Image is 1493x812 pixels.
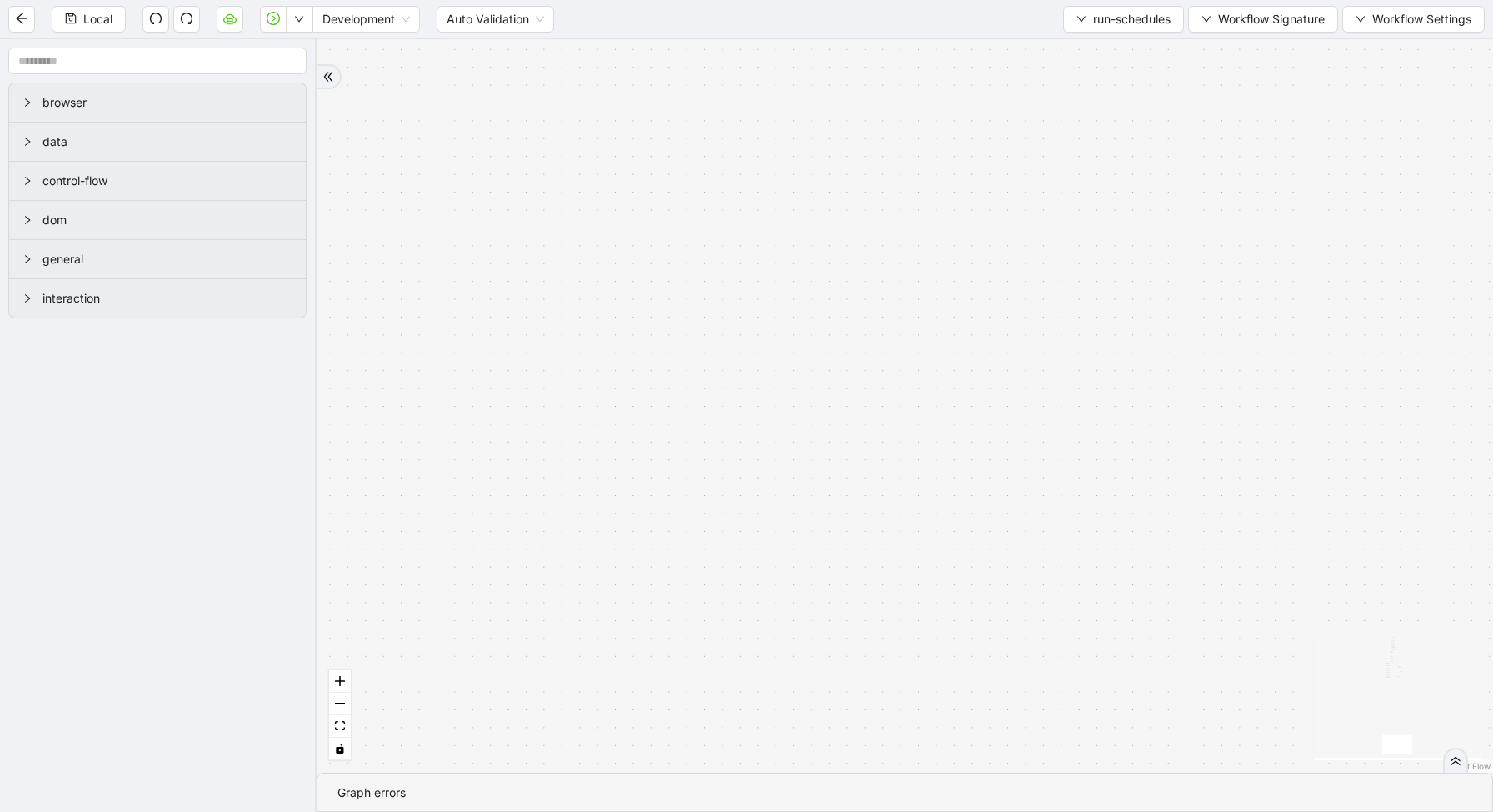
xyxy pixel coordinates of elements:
[22,98,32,108] span: right
[22,215,32,225] span: right
[149,12,162,25] span: undo
[65,13,77,24] span: save
[9,201,306,239] div: dom
[286,6,312,33] button: down
[1201,14,1211,24] span: down
[337,784,1472,802] div: Graph errors
[83,10,112,28] span: Local
[329,715,351,738] button: fit view
[9,123,306,161] div: data
[173,6,200,33] button: redo
[9,240,306,278] div: general
[447,7,544,32] span: Auto Validation
[1218,10,1325,28] span: Workflow Signature
[1188,6,1338,33] button: downWorkflow Signature
[1076,14,1086,24] span: down
[1063,6,1184,33] button: downrun-schedules
[42,172,292,190] span: control-flow
[1342,6,1485,33] button: downWorkflow Settings
[1356,14,1366,24] span: down
[223,12,237,25] span: cloud-server
[22,176,32,186] span: right
[329,738,351,760] button: toggle interactivity
[1093,10,1171,28] span: run-schedules
[15,12,28,25] span: arrow-left
[22,137,32,147] span: right
[322,7,410,32] span: Development
[1447,761,1491,771] a: React Flow attribution
[9,83,306,122] div: browser
[42,289,292,308] span: interaction
[9,162,306,200] div: control-flow
[260,6,287,33] button: play-circle
[267,12,280,25] span: play-circle
[322,71,334,83] span: double-right
[1372,10,1471,28] span: Workflow Settings
[142,6,169,33] button: undo
[294,14,304,24] span: down
[22,293,32,303] span: right
[42,133,292,151] span: data
[8,6,35,33] button: arrow-left
[329,670,351,693] button: zoom in
[1450,755,1461,767] span: double-right
[329,693,351,715] button: zoom out
[42,250,292,268] span: general
[180,12,193,25] span: redo
[217,6,243,33] button: cloud-server
[9,279,306,318] div: interaction
[52,6,126,33] button: saveLocal
[42,211,292,229] span: dom
[22,254,32,264] span: right
[42,93,292,112] span: browser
